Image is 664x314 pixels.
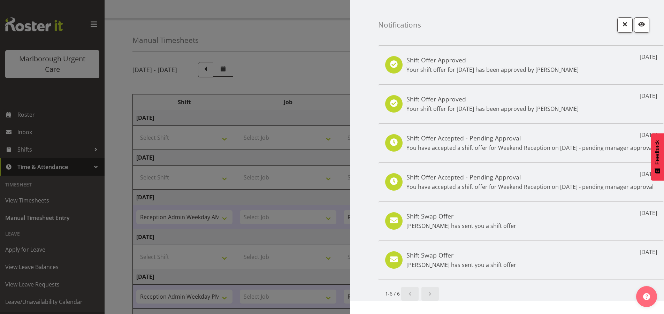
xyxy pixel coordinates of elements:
[406,105,579,113] p: Your shift offer for [DATE] has been approved by [PERSON_NAME]
[406,173,654,181] h5: Shift Offer Accepted - Pending Approval
[634,17,649,33] button: Mark as read
[640,53,657,61] p: [DATE]
[406,261,516,269] p: [PERSON_NAME] has sent you a shift offer
[378,21,421,29] h4: Notifications
[406,144,654,152] p: You have accepted a shift offer for Weekend Reception on [DATE] - pending manager approval
[385,290,400,297] small: 1-6 / 6
[654,140,661,164] span: Feedback
[406,134,654,142] h5: Shift Offer Accepted - Pending Approval
[421,287,439,301] a: Next page
[640,209,657,217] p: [DATE]
[617,17,633,33] button: Close
[651,133,664,181] button: Feedback - Show survey
[406,183,654,191] p: You have accepted a shift offer for Weekend Reception on [DATE] - pending manager approval
[640,131,657,139] p: [DATE]
[640,92,657,100] p: [DATE]
[640,248,657,256] p: [DATE]
[406,56,579,64] h5: Shift Offer Approved
[406,222,516,230] p: [PERSON_NAME] has sent you a shift offer
[640,170,657,178] p: [DATE]
[401,287,419,301] a: Previous page
[406,251,516,259] h5: Shift Swap Offer
[406,95,579,103] h5: Shift Offer Approved
[406,66,579,74] p: Your shift offer for [DATE] has been approved by [PERSON_NAME]
[643,293,650,300] img: help-xxl-2.png
[406,212,516,220] h5: Shift Swap Offer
